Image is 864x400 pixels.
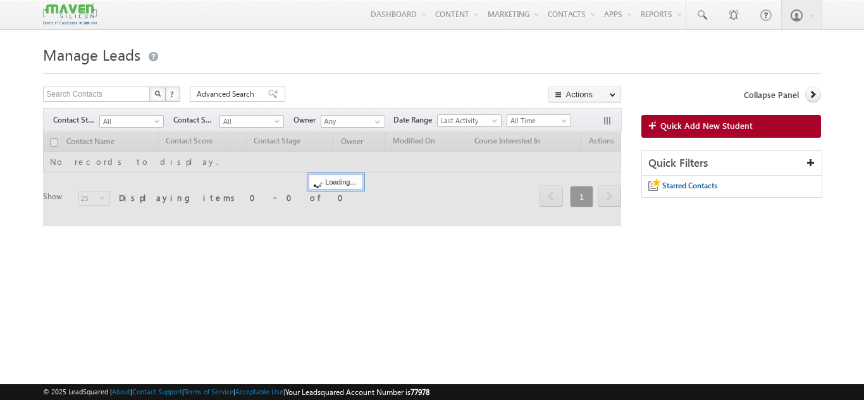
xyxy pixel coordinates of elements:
[184,387,233,396] a: Terms of Service
[368,116,384,128] a: Show All Items
[293,114,321,126] span: Owner
[197,88,258,100] span: Advanced Search
[662,181,717,190] span: Starred Contacts
[43,44,140,64] span: Manage Leads
[173,114,219,126] span: Contact Source
[100,116,160,127] span: All
[154,90,161,97] img: Search
[437,114,502,127] a: Last Activity
[43,3,96,25] img: Custom Logo
[219,115,284,128] a: All
[309,174,362,190] div: Loading...
[410,387,429,397] span: 77978
[641,115,821,138] a: Quick Add New Student
[53,114,99,126] span: Contact Stage
[642,151,822,176] div: Quick Filters
[285,387,429,397] span: Your Leadsquared Account Number is
[132,387,182,396] a: Contact Support
[321,115,385,128] input: Type to Search
[438,115,498,126] span: Last Activity
[220,116,280,127] span: All
[393,114,437,126] span: Date Range
[170,88,176,99] span: ?
[235,387,283,396] a: Acceptable Use
[99,115,164,128] a: All
[548,87,621,102] button: Actions
[660,120,753,131] span: Quick Add New Student
[744,89,799,100] span: Collapse Panel
[112,387,130,396] a: About
[507,114,571,127] a: All Time
[507,115,567,126] span: All Time
[43,386,429,398] span: © 2025 LeadSquared | | | | |
[165,87,180,102] button: ?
